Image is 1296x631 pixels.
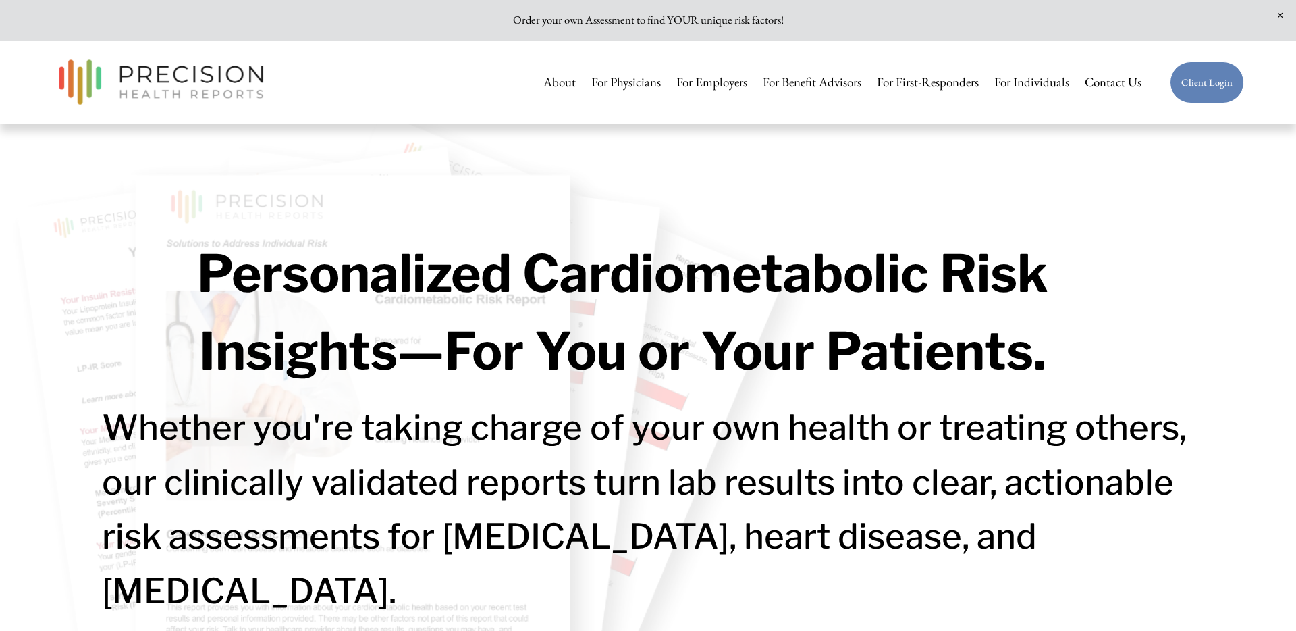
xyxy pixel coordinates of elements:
a: For Employers [676,68,747,97]
a: For Individuals [994,68,1069,97]
a: For Benefit Advisors [763,68,861,97]
iframe: Chat Widget [1228,566,1296,631]
a: For First-Responders [877,68,979,97]
h2: Whether you're taking charge of your own health or treating others, our clinically validated repo... [102,401,1194,618]
a: About [543,68,576,97]
img: Precision Health Reports [52,53,271,111]
a: Client Login [1170,61,1244,103]
a: Contact Us [1085,68,1141,97]
strong: Personalized Cardiometabolic Risk Insights—For You or Your Patients. [197,243,1059,382]
a: For Physicians [591,68,661,97]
